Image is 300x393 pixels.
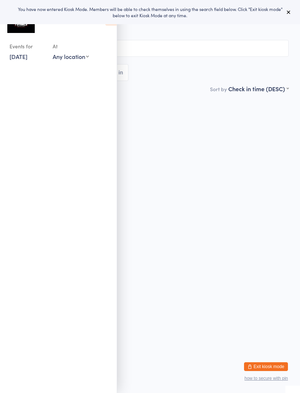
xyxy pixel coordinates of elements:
label: Sort by [210,85,227,93]
a: [DATE] [10,52,27,60]
div: Any location [53,52,89,60]
div: Check in time (DESC) [228,85,289,93]
button: Exit kiosk mode [244,362,288,371]
div: Events for [10,40,45,52]
div: You have now entered Kiosk Mode. Members will be able to check themselves in using the search fie... [12,6,288,18]
input: Search [11,40,289,57]
div: At [53,40,89,52]
button: how to secure with pin [244,376,288,381]
h2: Check-in [11,18,289,30]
